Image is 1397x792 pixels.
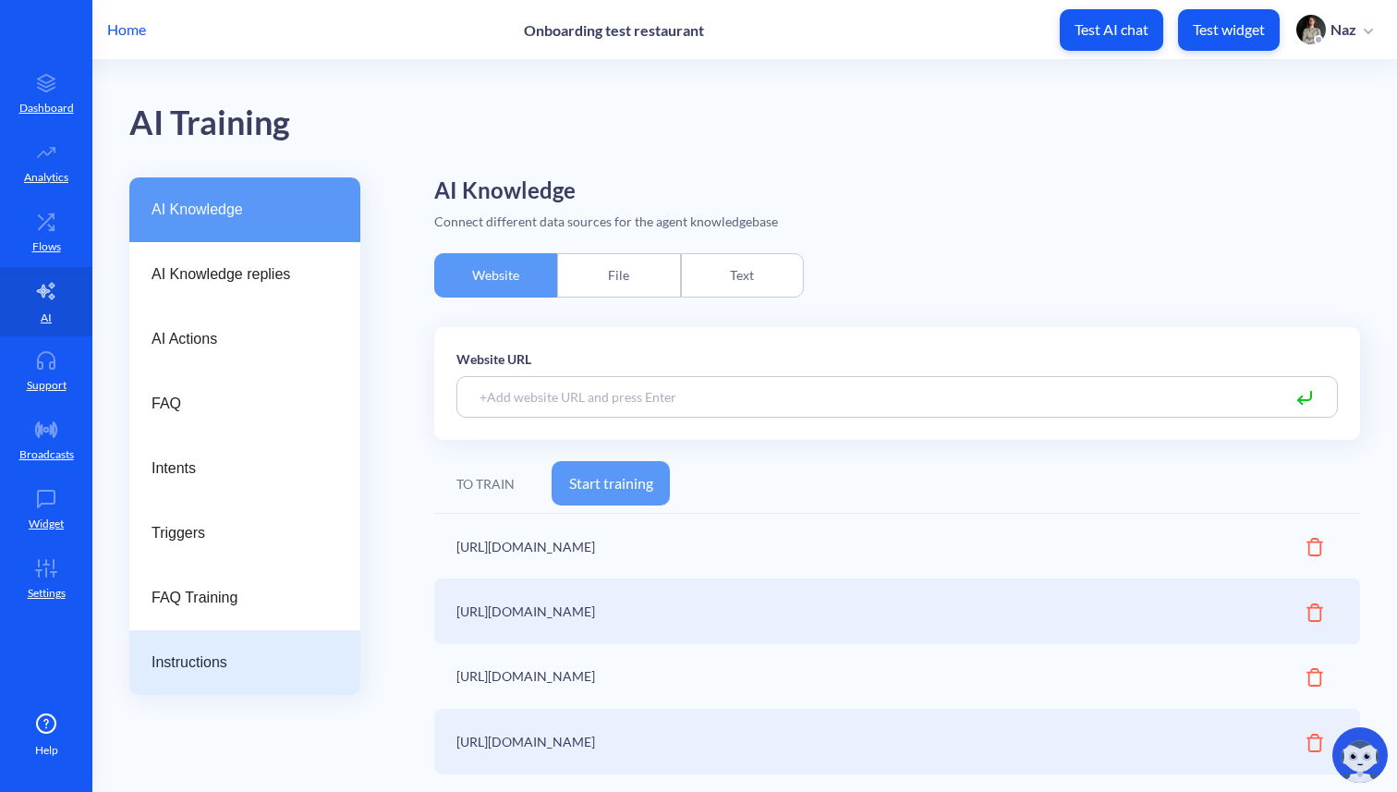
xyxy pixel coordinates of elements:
h2: AI Knowledge [434,177,1360,204]
div: AI Training [129,97,290,150]
button: Test AI chat [1060,9,1163,51]
span: AI Knowledge replies [152,263,323,286]
div: [URL][DOMAIN_NAME] [456,602,1140,621]
p: Widget [29,516,64,532]
a: Instructions [129,630,360,695]
button: Test widget [1178,9,1280,51]
a: FAQ Training [129,566,360,630]
div: File [557,253,680,298]
img: copilot-icon.svg [1332,727,1388,783]
div: Website [434,253,557,298]
p: AI [41,310,52,326]
div: [URL][DOMAIN_NAME] [456,537,1140,556]
p: Support [27,377,67,394]
span: FAQ Training [152,587,323,609]
span: FAQ [152,393,323,415]
p: Settings [28,585,66,602]
span: AI Knowledge [152,199,323,221]
p: Onboarding test restaurant [524,21,704,39]
a: AI Knowledge replies [129,242,360,307]
a: AI Knowledge [129,177,360,242]
p: Broadcasts [19,446,74,463]
div: Connect different data sources for the agent knowledgebase [434,212,1360,231]
span: Intents [152,457,323,480]
p: Analytics [24,169,68,186]
span: Triggers [152,522,323,544]
span: Instructions [152,652,323,674]
p: Home [107,18,146,41]
div: TO TRAIN [456,474,515,493]
a: Intents [129,436,360,501]
a: AI Actions [129,307,360,372]
div: [URL][DOMAIN_NAME] [456,666,1140,686]
p: Dashboard [19,100,74,116]
p: Test widget [1193,20,1265,39]
p: Website URL [456,349,1338,369]
p: Test AI chat [1075,20,1148,39]
span: Help [35,742,58,759]
img: user photo [1296,15,1326,44]
p: Naz [1330,19,1356,40]
span: AI Actions [152,328,323,350]
input: +Add website URL and press Enter [456,376,1338,418]
div: Text [681,253,804,298]
a: Triggers [129,501,360,566]
button: Start training [552,461,670,506]
div: [URL][DOMAIN_NAME] [456,732,1140,751]
p: Flows [32,238,61,255]
a: FAQ [129,372,360,436]
button: user photoNaz [1287,13,1382,46]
